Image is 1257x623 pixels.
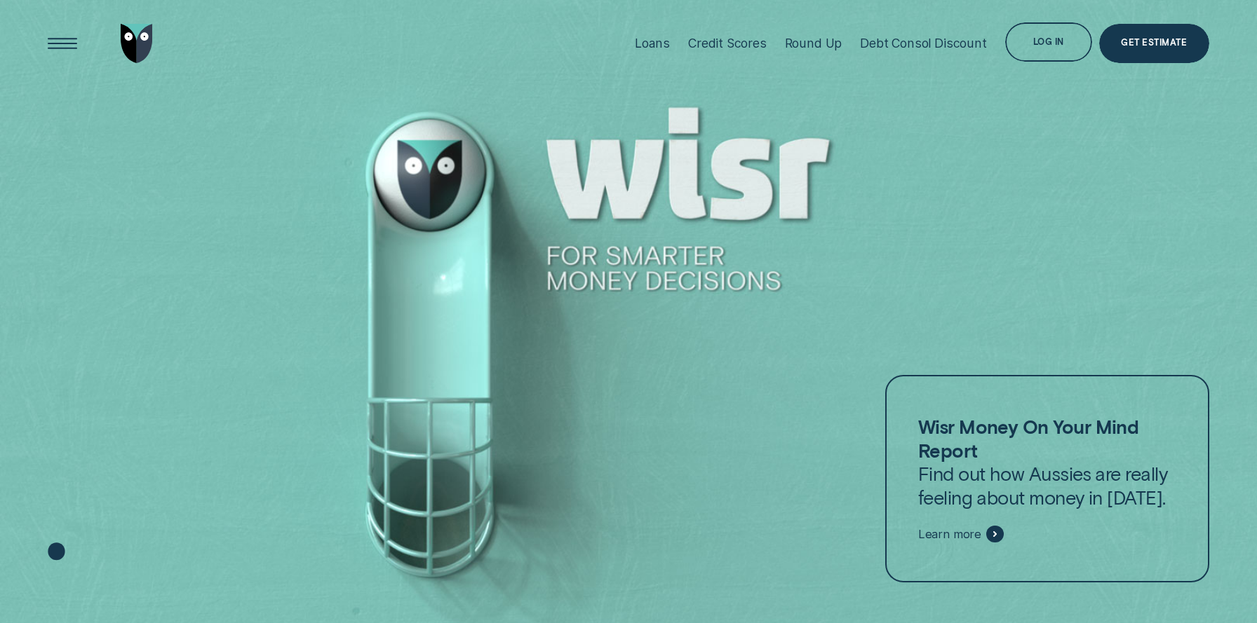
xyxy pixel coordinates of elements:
[918,527,981,542] span: Learn more
[635,36,670,50] div: Loans
[121,24,154,63] img: Wisr
[43,24,82,63] button: Open Menu
[860,36,986,50] div: Debt Consol Discount
[1005,22,1092,62] button: Log in
[1099,24,1209,63] a: Get Estimate
[918,415,1176,509] p: Find out how Aussies are really feeling about money in [DATE].
[885,375,1209,583] a: Wisr Money On Your Mind ReportFind out how Aussies are really feeling about money in [DATE].Learn...
[688,36,767,50] div: Credit Scores
[785,36,842,50] div: Round Up
[918,415,1139,461] strong: Wisr Money On Your Mind Report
